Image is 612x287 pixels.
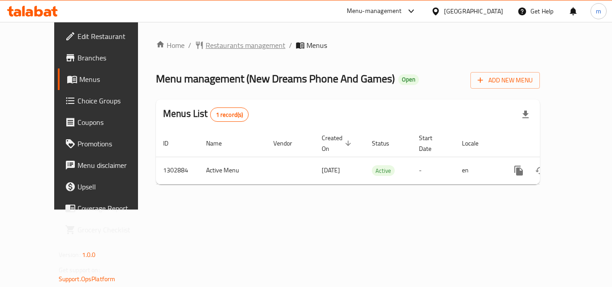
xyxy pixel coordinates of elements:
a: Choice Groups [58,90,156,111]
span: ID [163,138,180,149]
a: Promotions [58,133,156,154]
button: more [508,160,530,181]
a: Menu disclaimer [58,154,156,176]
span: Choice Groups [78,95,149,106]
a: Branches [58,47,156,69]
div: [GEOGRAPHIC_DATA] [444,6,503,16]
a: Home [156,40,185,51]
th: Actions [501,130,601,157]
span: Restaurants management [206,40,285,51]
span: Grocery Checklist [78,224,149,235]
span: Upsell [78,181,149,192]
table: enhanced table [156,130,601,184]
span: Edit Restaurant [78,31,149,42]
span: Name [206,138,233,149]
span: Menu management ( New Dreams Phone And Games ) [156,69,395,89]
li: / [188,40,191,51]
span: Start Date [419,133,444,154]
span: 1 record(s) [211,111,249,119]
h2: Menus List [163,107,249,122]
span: Menu disclaimer [78,160,149,171]
a: Edit Restaurant [58,26,156,47]
span: Menus [79,74,149,85]
span: Coupons [78,117,149,128]
span: Version: [59,249,81,261]
span: Promotions [78,138,149,149]
span: Branches [78,52,149,63]
span: Add New Menu [478,75,533,86]
a: Coupons [58,111,156,133]
div: Open [398,74,419,85]
div: Export file [515,104,536,125]
td: - [412,157,455,184]
a: Menus [58,69,156,90]
span: Menus [306,40,327,51]
li: / [289,40,292,51]
a: Grocery Checklist [58,219,156,240]
span: Locale [462,138,490,149]
div: Menu-management [347,6,402,17]
button: Change Status [530,160,551,181]
span: Active [372,166,395,176]
td: 1302884 [156,157,199,184]
td: Active Menu [199,157,266,184]
span: [DATE] [322,164,340,176]
span: Open [398,76,419,83]
a: Restaurants management [195,40,285,51]
a: Upsell [58,176,156,197]
span: Coverage Report [78,203,149,214]
span: Status [372,138,401,149]
td: en [455,157,501,184]
a: Support.OpsPlatform [59,273,116,285]
button: Add New Menu [470,72,540,89]
span: Get support on: [59,264,100,276]
a: Coverage Report [58,197,156,219]
nav: breadcrumb [156,40,540,51]
span: Created On [322,133,354,154]
span: Vendor [273,138,304,149]
span: 1.0.0 [82,249,96,261]
span: m [596,6,601,16]
div: Active [372,165,395,176]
